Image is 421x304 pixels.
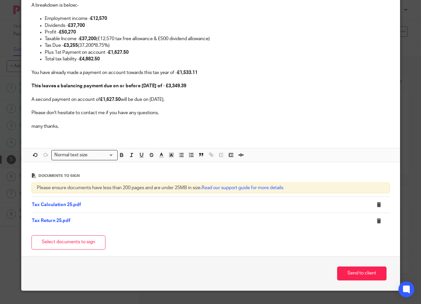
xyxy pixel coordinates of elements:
[45,56,390,62] p: Total tax liability -
[31,96,390,103] p: A second payment on account of will be due on [DATE].
[31,110,390,116] p: Please don't hesitate to contact me if you have any questions,
[79,57,100,61] strong: £4,882.50
[31,69,390,76] p: You have already made a payment on account towards this tax year of -
[53,152,89,159] span: Normal text size
[337,266,387,281] button: Send to client
[202,186,283,190] a: Read our support guide for more details
[38,174,80,178] span: Documents to sign
[31,183,390,193] div: Please ensure documents have less than 200 pages and are under 25MB in size.
[31,123,390,130] p: many thanks,
[51,150,118,160] div: Search for option
[32,202,81,207] a: Tax Calculation 25.pdf
[32,218,70,223] a: Tax Return 25.pdf
[31,84,186,88] strong: This leaves a balancing payment due on or before [DATE] of - £3,349.39
[90,152,113,159] input: Search for option
[31,235,105,250] button: Select documents to sign
[177,70,198,75] strong: £1,533.11
[100,97,121,102] strong: £1,627.50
